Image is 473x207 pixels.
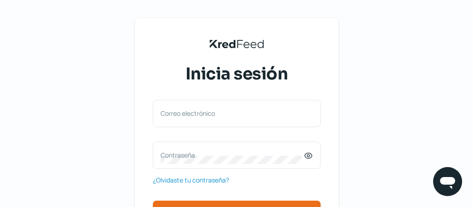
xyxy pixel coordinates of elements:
[153,174,229,186] a: ¿Olvidaste tu contraseña?
[439,172,457,191] img: chatIcon
[161,151,304,159] label: Contraseña
[161,109,304,118] label: Correo electrónico
[185,63,288,85] span: Inicia sesión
